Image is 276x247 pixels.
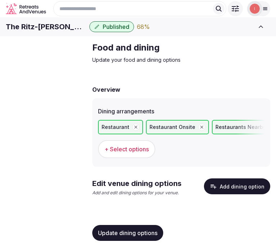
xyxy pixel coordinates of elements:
[92,225,163,241] button: Update dining options
[92,56,270,64] p: Update your food and dining options
[89,21,134,32] button: Published
[6,3,46,14] svg: Retreats and Venues company logo
[103,23,129,30] span: Published
[204,178,270,194] button: Add dining option
[98,120,143,134] div: Restaurant
[98,140,155,158] button: + Select options
[104,145,149,153] span: + Select options
[137,22,150,31] div: 68 %
[92,85,120,94] h2: Overview
[92,178,182,188] h2: Edit venue dining options
[6,3,46,14] a: Visit the homepage
[250,4,260,14] img: Irene Gonzales
[137,22,150,31] button: 68%
[6,22,86,32] h1: The Ritz-[PERSON_NAME], [GEOGRAPHIC_DATA]
[92,190,182,196] p: Add and edit dining options for your venue.
[98,108,264,114] label: Dining arrangements
[146,120,209,134] div: Restaurant Onsite
[92,42,270,53] h2: Food and dining
[251,19,270,35] button: Toggle sidebar
[98,229,157,237] span: Update dining options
